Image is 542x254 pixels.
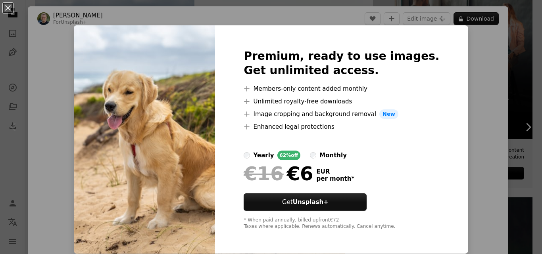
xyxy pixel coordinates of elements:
[244,152,250,159] input: yearly62%off
[244,109,439,119] li: Image cropping and background removal
[244,163,283,184] span: €16
[244,163,313,184] div: €6
[244,84,439,94] li: Members-only content added monthly
[74,25,215,254] img: premium_photo-1666777247416-ee7a95235559
[316,175,354,182] span: per month *
[316,168,354,175] span: EUR
[244,193,367,211] button: GetUnsplash+
[244,97,439,106] li: Unlimited royalty-free downloads
[310,152,316,159] input: monthly
[244,217,439,230] div: * When paid annually, billed upfront €72 Taxes where applicable. Renews automatically. Cancel any...
[319,151,347,160] div: monthly
[253,151,274,160] div: yearly
[293,199,329,206] strong: Unsplash+
[379,109,398,119] span: New
[244,122,439,132] li: Enhanced legal protections
[277,151,301,160] div: 62% off
[244,49,439,78] h2: Premium, ready to use images. Get unlimited access.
